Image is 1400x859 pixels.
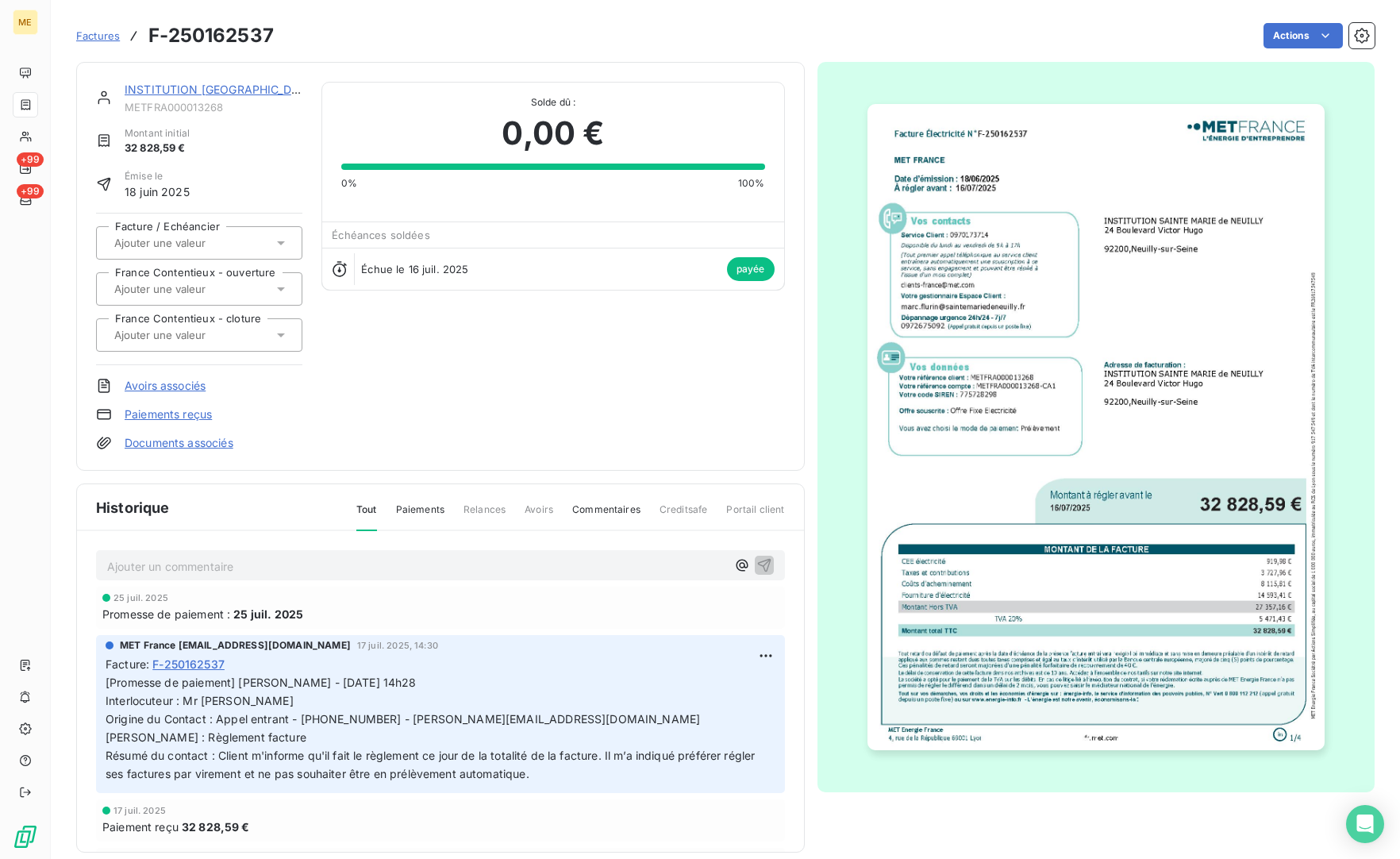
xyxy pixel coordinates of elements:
[102,606,230,622] span: Promesse de paiement :
[152,656,225,672] span: F-250162537
[341,176,357,191] span: 0%
[357,641,438,650] span: 17 juil. 2025, 14:30
[502,110,604,157] span: 0,00 €
[125,169,190,183] span: Émise le
[233,606,303,622] span: 25 juil. 2025
[13,187,37,213] a: +99
[125,378,206,394] a: Avoirs associés
[106,676,759,780] span: [Promesse de paiement] [PERSON_NAME] - [DATE] 14h28 Interlocuteur : Mr [PERSON_NAME] Origine du C...
[13,10,38,35] div: ME
[125,435,233,451] a: Documents associés
[125,126,190,141] span: Montant initial
[113,236,272,250] input: Ajouter une valeur
[113,328,272,342] input: Ajouter une valeur
[356,503,377,531] span: Tout
[76,28,120,44] a: Factures
[738,176,765,191] span: 100%
[572,503,640,530] span: Commentaires
[125,141,190,156] span: 32 828,59 €
[102,819,179,835] span: Paiement reçu
[125,83,317,96] a: INSTITUTION [GEOGRAPHIC_DATA]
[125,406,212,422] a: Paiements reçus
[96,497,170,518] span: Historique
[867,104,1325,750] img: invoice_thumbnail
[17,152,44,167] span: +99
[113,282,272,296] input: Ajouter une valeur
[17,184,44,198] span: +99
[125,101,302,114] span: METFRA000013268
[148,21,274,50] h3: F-250162537
[106,656,149,672] span: Facture :
[113,806,166,815] span: 17 juil. 2025
[463,503,506,530] span: Relances
[125,183,190,200] span: 18 juin 2025
[396,503,444,530] span: Paiements
[1346,805,1384,843] div: Open Intercom Messenger
[76,29,120,42] span: Factures
[182,819,250,835] span: 32 828,59 €
[726,503,784,530] span: Portail client
[13,824,38,849] img: Logo LeanPay
[113,593,168,603] span: 25 juil. 2025
[727,257,775,281] span: payée
[361,263,468,275] span: Échue le 16 juil. 2025
[332,229,430,241] span: Échéances soldées
[13,156,37,181] a: +99
[660,503,708,530] span: Creditsafe
[120,638,351,653] span: MET France [EMAIL_ADDRESS][DOMAIN_NAME]
[341,95,764,110] span: Solde dû :
[525,503,553,530] span: Avoirs
[1263,23,1343,48] button: Actions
